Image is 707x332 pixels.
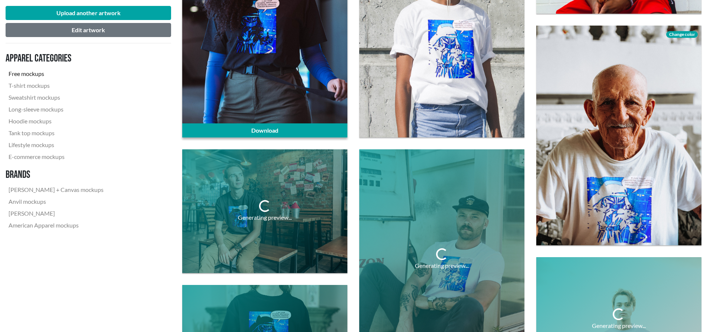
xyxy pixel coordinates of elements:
a: American Apparel mockups [6,219,107,231]
a: Tank top mockups [6,127,107,139]
a: Anvil mockups [6,196,107,207]
a: Free mockups [6,68,107,80]
a: Hoodie mockups [6,115,107,127]
a: Long-sleeve mockups [6,103,107,115]
div: Generating preview... [238,213,292,222]
a: T-shirt mockups [6,80,107,92]
div: Generating preview... [592,321,646,330]
div: Generating preview... [415,261,469,270]
a: Sweatshirt mockups [6,92,107,103]
a: E-commerce mockups [6,151,107,163]
a: Lifestyle mockups [6,139,107,151]
h3: Brands [6,169,107,181]
a: Download [182,123,347,137]
button: Edit artwork [6,23,171,37]
span: Change color [666,31,697,38]
button: Upload another artwork [6,6,171,20]
a: [PERSON_NAME] + Canvas mockups [6,184,107,196]
h3: Apparel categories [6,52,107,65]
a: [PERSON_NAME] [6,207,107,219]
